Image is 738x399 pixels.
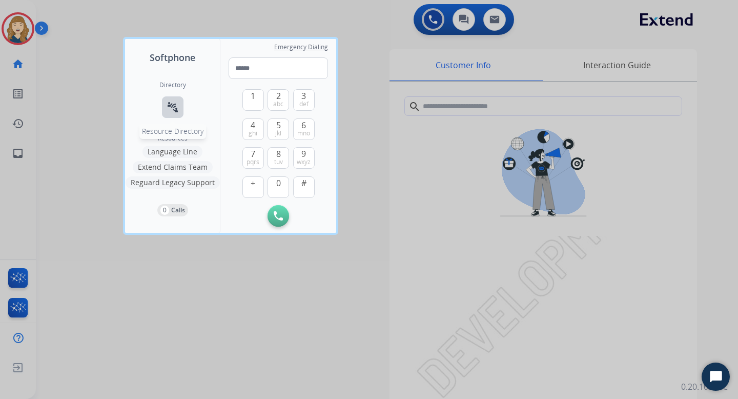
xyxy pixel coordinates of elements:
button: Reguard Legacy Support [126,176,220,189]
button: 3def [293,89,315,111]
span: mno [297,129,310,137]
img: call-button [274,211,283,221]
span: 2 [276,90,281,102]
button: # [293,176,315,198]
h2: Directory [159,81,186,89]
button: 8tuv [268,147,289,169]
span: 6 [301,119,306,131]
span: 3 [301,90,306,102]
svg: Open Chat [709,370,723,384]
span: abc [273,100,283,108]
button: 0Calls [157,204,188,216]
span: 4 [251,119,255,131]
span: tuv [274,158,283,166]
button: 7pqrs [242,147,264,169]
button: 0 [268,176,289,198]
button: Language Line [142,146,202,158]
span: ghi [249,129,257,137]
span: 9 [301,148,306,160]
p: 0 [160,206,169,215]
button: 4ghi [242,118,264,140]
span: pqrs [247,158,259,166]
button: 1 [242,89,264,111]
span: Emergency Dialing [274,43,328,51]
button: 6mno [293,118,315,140]
span: 8 [276,148,281,160]
span: def [299,100,309,108]
button: + [242,176,264,198]
button: 5jkl [268,118,289,140]
span: wxyz [297,158,311,166]
span: 1 [251,90,255,102]
mat-icon: connect_without_contact [167,101,179,113]
span: # [301,177,306,189]
p: 0.20.1027RC [681,381,728,393]
span: 5 [276,119,281,131]
button: 2abc [268,89,289,111]
span: + [251,177,255,189]
button: Resource Directory [162,96,183,118]
span: Resource Directory [142,126,203,136]
span: Softphone [150,50,195,65]
span: jkl [275,129,281,137]
p: Calls [171,206,185,215]
button: 9wxyz [293,147,315,169]
span: 0 [276,177,281,189]
button: Extend Claims Team [133,161,213,173]
button: Start Chat [702,363,730,391]
span: 7 [251,148,255,160]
